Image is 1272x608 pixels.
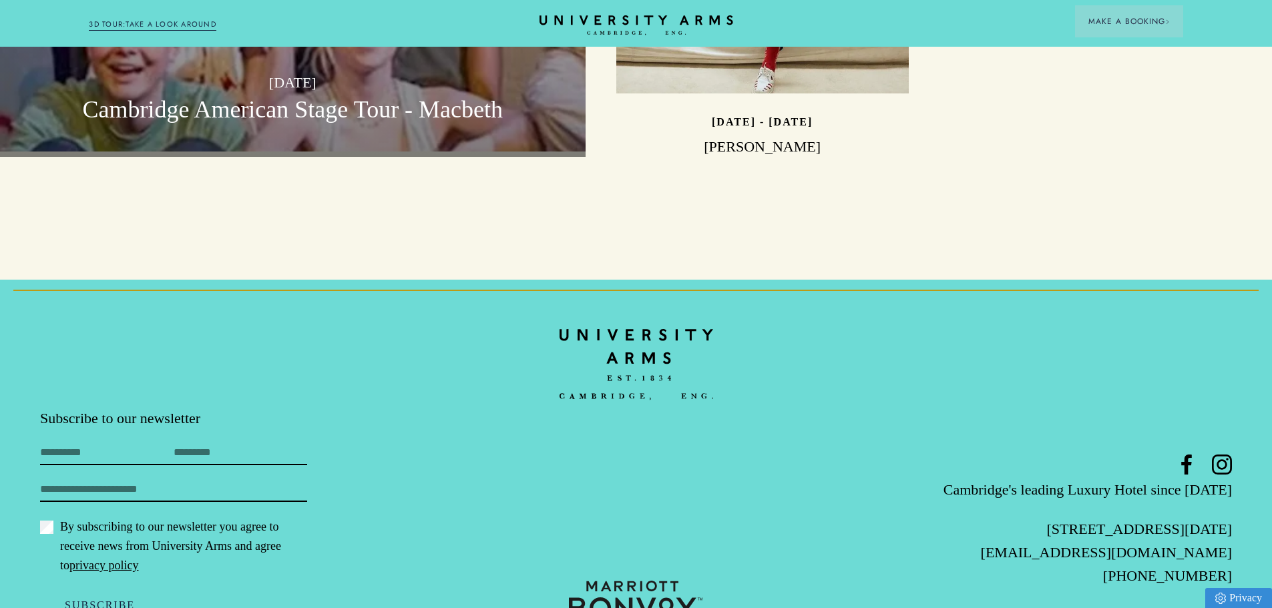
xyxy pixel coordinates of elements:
p: [STREET_ADDRESS][DATE] [835,517,1232,541]
p: Cambridge's leading Luxury Hotel since [DATE] [835,478,1232,501]
img: Privacy [1215,593,1226,604]
img: bc90c398f2f6aa16c3ede0e16ee64a97.svg [560,320,713,409]
a: Facebook [1177,454,1197,475]
span: Make a Booking [1088,15,1170,27]
a: Instagram [1212,454,1232,475]
a: [EMAIL_ADDRESS][DOMAIN_NAME] [981,544,1232,561]
button: Make a BookingArrow icon [1075,5,1183,37]
img: Arrow icon [1165,19,1170,24]
p: Subscribe to our newsletter [40,408,437,428]
a: privacy policy [69,559,138,572]
h3: [PERSON_NAME] [616,137,909,157]
input: By subscribing to our newsletter you agree to receive news from University Arms and agree topriva... [40,521,53,534]
p: [DATE] [31,71,555,94]
h3: Cambridge American Stage Tour - Macbeth [31,94,555,126]
a: 3D TOUR:TAKE A LOOK AROUND [89,19,216,31]
p: [DATE] - [DATE] [712,116,813,127]
a: Home [560,320,713,408]
label: By subscribing to our newsletter you agree to receive news from University Arms and agree to [40,517,307,575]
a: Home [540,15,733,36]
a: Privacy [1205,588,1272,608]
a: [PHONE_NUMBER] [1103,567,1232,584]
